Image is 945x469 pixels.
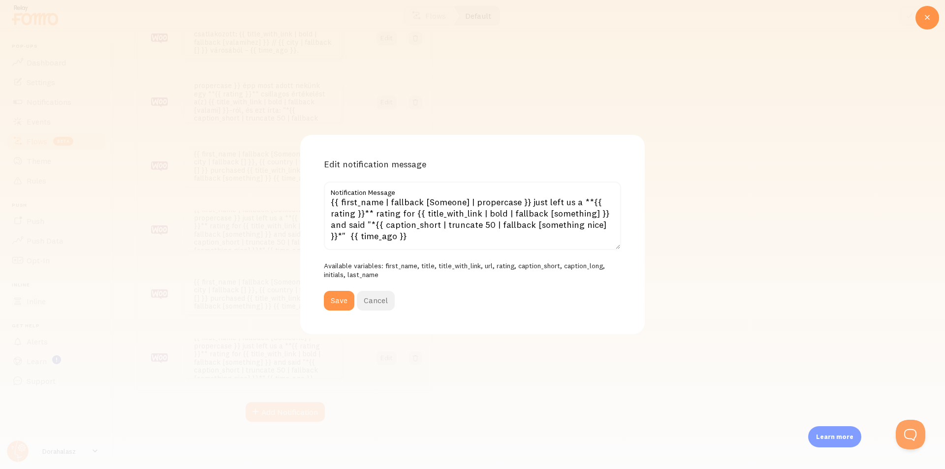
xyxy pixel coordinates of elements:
[896,420,925,449] iframe: Help Scout Beacon - Open
[324,291,354,311] button: Save
[324,158,621,170] h3: Edit notification message
[357,291,395,311] button: Cancel
[324,182,621,198] label: Notification Message
[816,432,853,441] p: Learn more
[808,426,861,447] div: Learn more
[324,262,621,279] div: Available variables: first_name, title, title_with_link, url, rating, caption_short, caption_long...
